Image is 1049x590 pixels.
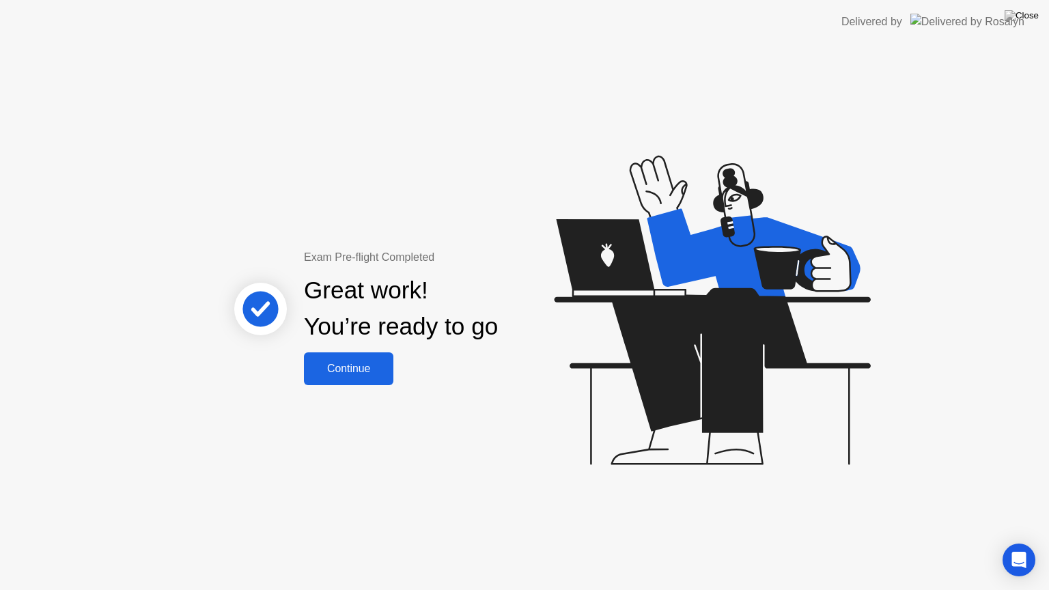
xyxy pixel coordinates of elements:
[1005,10,1039,21] img: Close
[304,272,498,345] div: Great work! You’re ready to go
[304,352,393,385] button: Continue
[1003,544,1035,576] div: Open Intercom Messenger
[910,14,1024,29] img: Delivered by Rosalyn
[304,249,586,266] div: Exam Pre-flight Completed
[308,363,389,375] div: Continue
[841,14,902,30] div: Delivered by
